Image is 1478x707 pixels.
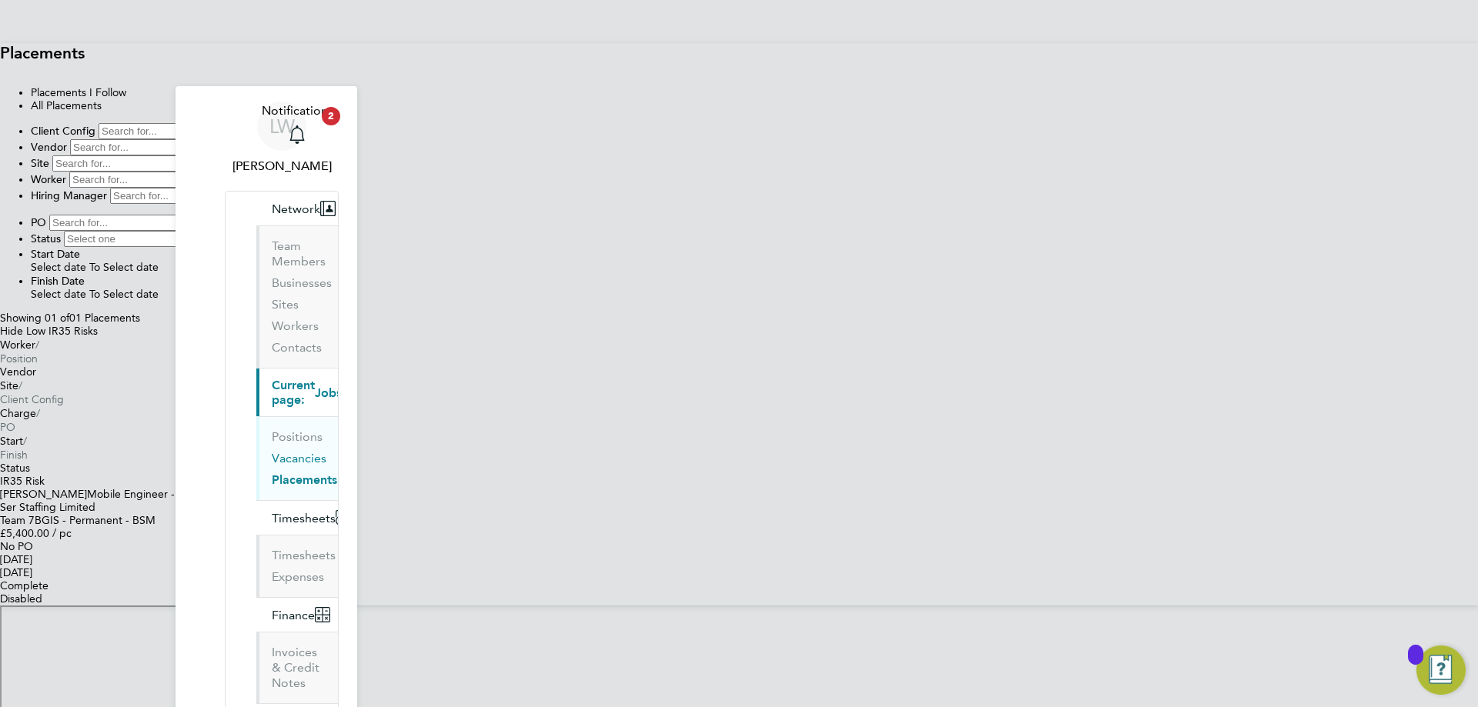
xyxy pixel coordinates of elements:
label: Worker [31,172,66,186]
span: Mobile Engineer - Mechanical [87,488,232,501]
label: Start Date [31,247,80,261]
a: Vacancies [272,451,326,465]
input: Search for... [70,139,206,155]
span: Current page: [272,378,315,407]
label: Finish Date [31,274,85,288]
a: Placements [272,472,337,487]
input: Search for... [69,172,206,188]
input: Select one [64,231,200,247]
input: Search for... [110,188,246,204]
span: Timesheets [272,511,336,525]
button: Finance [256,598,343,632]
a: Team Members [272,238,326,268]
button: Network [256,192,348,225]
label: Site [31,156,49,170]
span: Select date [31,261,86,274]
button: Current page:Jobs [256,369,369,416]
input: Search for... [49,215,186,231]
a: Workers [272,318,319,333]
span: / pc [52,527,72,540]
label: Vendor [31,140,67,154]
span: 01 of [45,312,69,325]
span: Select date [103,261,159,274]
a: Businesses [272,275,332,290]
a: Sites [272,297,299,312]
span: Network [272,202,320,216]
span: Select date [103,288,159,301]
div: Current page:Jobs [256,416,338,500]
span: 01 Placements [45,312,140,325]
a: Expenses [272,569,324,584]
a: Notifications2 [262,102,333,151]
a: Contacts [272,340,322,355]
a: Positions [272,429,323,444]
span: Finance [272,608,315,622]
span: To [89,261,100,274]
a: Invoices & Credit Notes [272,645,319,690]
button: Open Resource Center, 13 new notifications [1416,645,1466,695]
input: Search for... [52,155,189,172]
span: To [89,288,100,301]
label: PO [31,215,46,229]
label: Client Config [31,124,95,138]
li: Placements I Follow [31,86,1478,99]
span: Select date [31,288,86,301]
span: Notifications [262,102,333,120]
span: BGIS - Permanent - BSM [35,514,155,527]
a: LW[PERSON_NAME] [225,102,339,175]
input: Search for... [99,123,235,139]
span: 2 [322,107,340,125]
a: Timesheets [272,548,336,562]
li: All Placements [31,99,1478,112]
span: Jobs [315,385,342,400]
button: Timesheets [256,501,363,535]
label: Hiring Manager [31,188,107,202]
label: Status [31,232,61,245]
span: Liam Wright [225,157,339,175]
